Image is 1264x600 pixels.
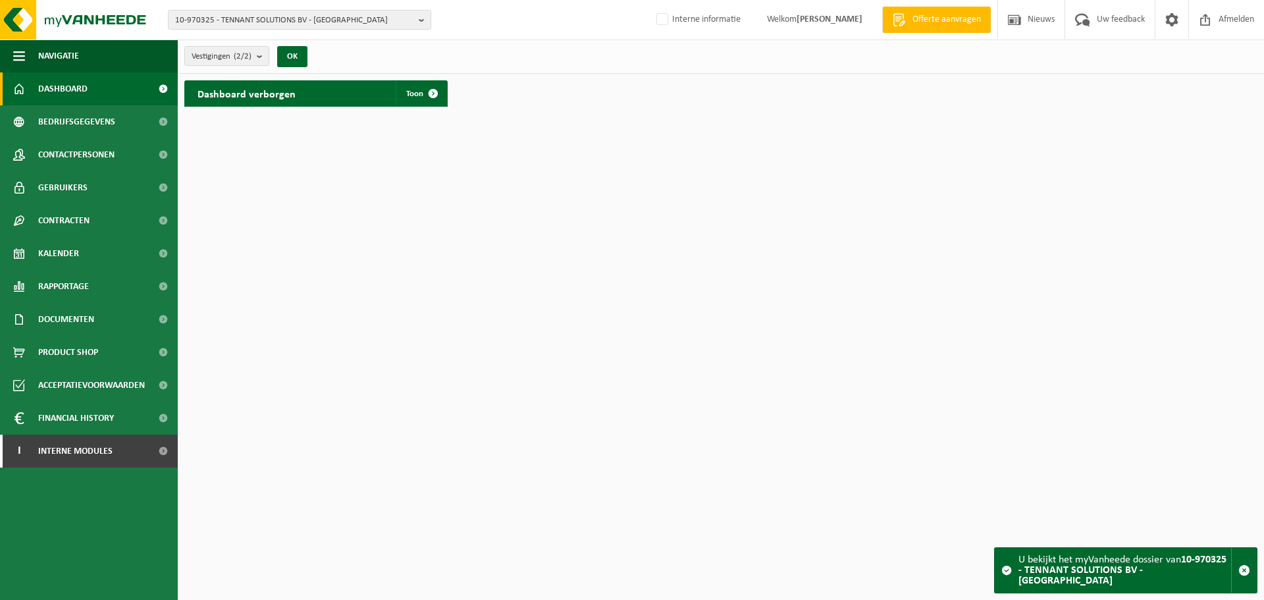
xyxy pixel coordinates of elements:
[38,402,114,435] span: Financial History
[38,369,145,402] span: Acceptatievoorwaarden
[13,435,25,468] span: I
[1018,555,1226,586] strong: 10-970325 - TENNANT SOLUTIONS BV - [GEOGRAPHIC_DATA]
[277,46,307,67] button: OK
[654,10,741,30] label: Interne informatie
[38,105,115,138] span: Bedrijfsgegevens
[406,90,423,98] span: Toon
[909,13,984,26] span: Offerte aanvragen
[38,204,90,237] span: Contracten
[38,270,89,303] span: Rapportage
[38,138,115,171] span: Contactpersonen
[184,80,309,106] h2: Dashboard verborgen
[38,336,98,369] span: Product Shop
[38,40,79,72] span: Navigatie
[175,11,413,30] span: 10-970325 - TENNANT SOLUTIONS BV - [GEOGRAPHIC_DATA]
[1018,548,1231,593] div: U bekijkt het myVanheede dossier van
[38,171,88,204] span: Gebruikers
[38,72,88,105] span: Dashboard
[38,237,79,270] span: Kalender
[396,80,446,107] a: Toon
[38,435,113,468] span: Interne modules
[38,303,94,336] span: Documenten
[192,47,251,67] span: Vestigingen
[168,10,431,30] button: 10-970325 - TENNANT SOLUTIONS BV - [GEOGRAPHIC_DATA]
[882,7,991,33] a: Offerte aanvragen
[184,46,269,66] button: Vestigingen(2/2)
[797,14,862,24] strong: [PERSON_NAME]
[234,52,251,61] count: (2/2)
